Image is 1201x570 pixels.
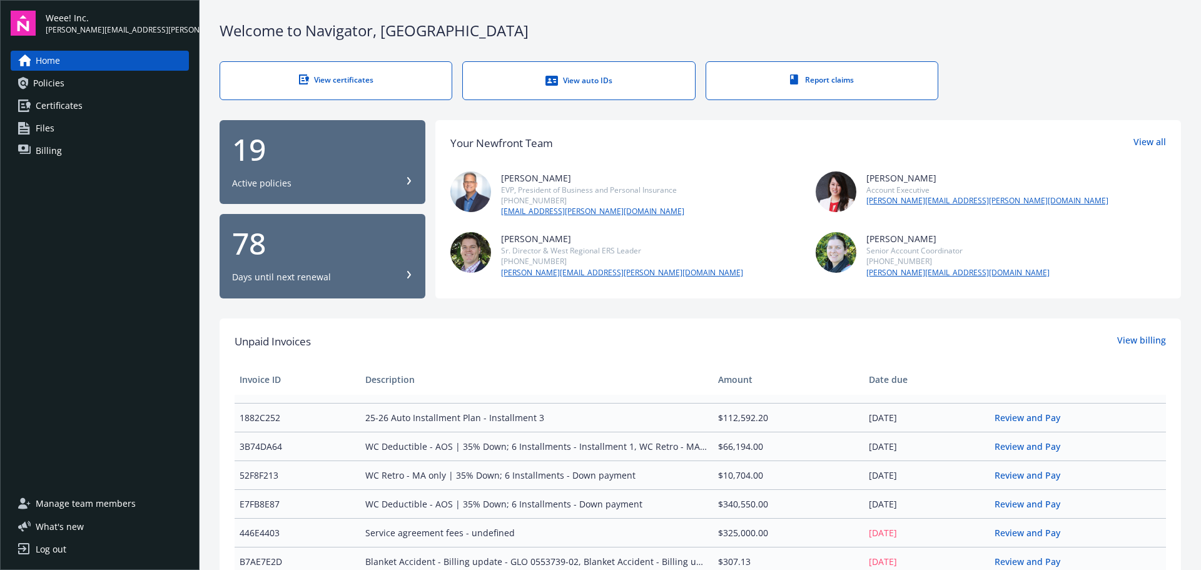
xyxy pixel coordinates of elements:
span: WC Deductible - AOS | 35% Down; 6 Installments - Down payment [365,497,707,511]
div: [PERSON_NAME] [866,171,1108,185]
td: $66,194.00 [713,432,864,461]
a: View certificates [220,61,452,100]
span: Home [36,51,60,71]
div: View certificates [245,74,427,85]
td: 3B74DA64 [235,432,360,461]
a: Review and Pay [995,469,1070,481]
td: [DATE] [864,489,990,518]
a: Certificates [11,96,189,116]
span: Weee! Inc. [46,11,189,24]
span: What ' s new [36,520,84,533]
button: 78Days until next renewal [220,214,425,298]
a: [PERSON_NAME][EMAIL_ADDRESS][DOMAIN_NAME] [866,267,1050,278]
a: Review and Pay [995,556,1070,567]
td: [DATE] [864,518,990,547]
button: Weee! Inc.[PERSON_NAME][EMAIL_ADDRESS][PERSON_NAME][DOMAIN_NAME] [46,11,189,36]
a: Review and Pay [995,498,1070,510]
td: [DATE] [864,461,990,489]
a: Home [11,51,189,71]
td: 446E4403 [235,518,360,547]
td: $340,550.00 [713,489,864,518]
a: Billing [11,141,189,161]
td: E7FB8E87 [235,489,360,518]
a: Review and Pay [995,440,1070,452]
span: Policies [33,73,64,93]
span: 25-26 Auto Installment Plan - Installment 3 [365,411,707,424]
img: photo [450,232,491,273]
div: Account Executive [866,185,1108,195]
div: Sr. Director & West Regional ERS Leader [501,245,743,256]
span: WC Retro - MA only | 35% Down; 6 Installments - Down payment [365,469,707,482]
button: 19Active policies [220,120,425,205]
th: Description [360,365,712,395]
th: Date due [864,365,990,395]
td: $325,000.00 [713,518,864,547]
span: Service agreement fees - undefined [365,526,707,539]
button: What's new [11,520,104,533]
div: [PERSON_NAME] [501,171,684,185]
div: Days until next renewal [232,271,331,283]
td: [DATE] [864,403,990,432]
a: View auto IDs [462,61,695,100]
a: View all [1133,135,1166,151]
th: Invoice ID [235,365,360,395]
div: [PHONE_NUMBER] [866,256,1050,267]
span: Blanket Accident - Billing update - GLO 0553739-02, Blanket Accident - Billing update - GLO 05537... [365,555,707,568]
td: $10,704.00 [713,461,864,489]
div: Your Newfront Team [450,135,553,151]
img: navigator-logo.svg [11,11,36,36]
div: Senior Account Coordinator [866,245,1050,256]
span: Files [36,118,54,138]
a: Files [11,118,189,138]
td: [DATE] [864,432,990,461]
td: $112,592.20 [713,403,864,432]
td: 52F8F213 [235,461,360,489]
th: Amount [713,365,864,395]
div: EVP, President of Business and Personal Insurance [501,185,684,195]
a: View billing [1117,333,1166,350]
a: Manage team members [11,494,189,514]
div: View auto IDs [488,74,669,87]
span: Manage team members [36,494,136,514]
div: [PHONE_NUMBER] [501,195,684,206]
div: [PERSON_NAME] [866,232,1050,245]
span: Certificates [36,96,83,116]
div: Active policies [232,177,291,190]
a: Report claims [706,61,938,100]
div: Report claims [731,74,913,85]
div: Welcome to Navigator , [GEOGRAPHIC_DATA] [220,20,1181,41]
a: [PERSON_NAME][EMAIL_ADDRESS][PERSON_NAME][DOMAIN_NAME] [866,195,1108,206]
a: Review and Pay [995,412,1070,424]
span: Unpaid Invoices [235,333,311,350]
div: Log out [36,539,66,559]
div: [PERSON_NAME] [501,232,743,245]
a: [EMAIL_ADDRESS][PERSON_NAME][DOMAIN_NAME] [501,206,684,217]
a: Review and Pay [995,527,1070,539]
a: Policies [11,73,189,93]
div: 78 [232,228,413,258]
img: photo [816,232,856,273]
span: Billing [36,141,62,161]
td: 1882C252 [235,403,360,432]
img: photo [450,171,491,212]
div: 19 [232,135,413,165]
span: WC Deductible - AOS | 35% Down; 6 Installments - Installment 1, WC Retro - MA only | 35% Down; 6 ... [365,440,707,453]
img: photo [816,171,856,212]
span: [PERSON_NAME][EMAIL_ADDRESS][PERSON_NAME][DOMAIN_NAME] [46,24,189,36]
div: [PHONE_NUMBER] [501,256,743,267]
a: [PERSON_NAME][EMAIL_ADDRESS][PERSON_NAME][DOMAIN_NAME] [501,267,743,278]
